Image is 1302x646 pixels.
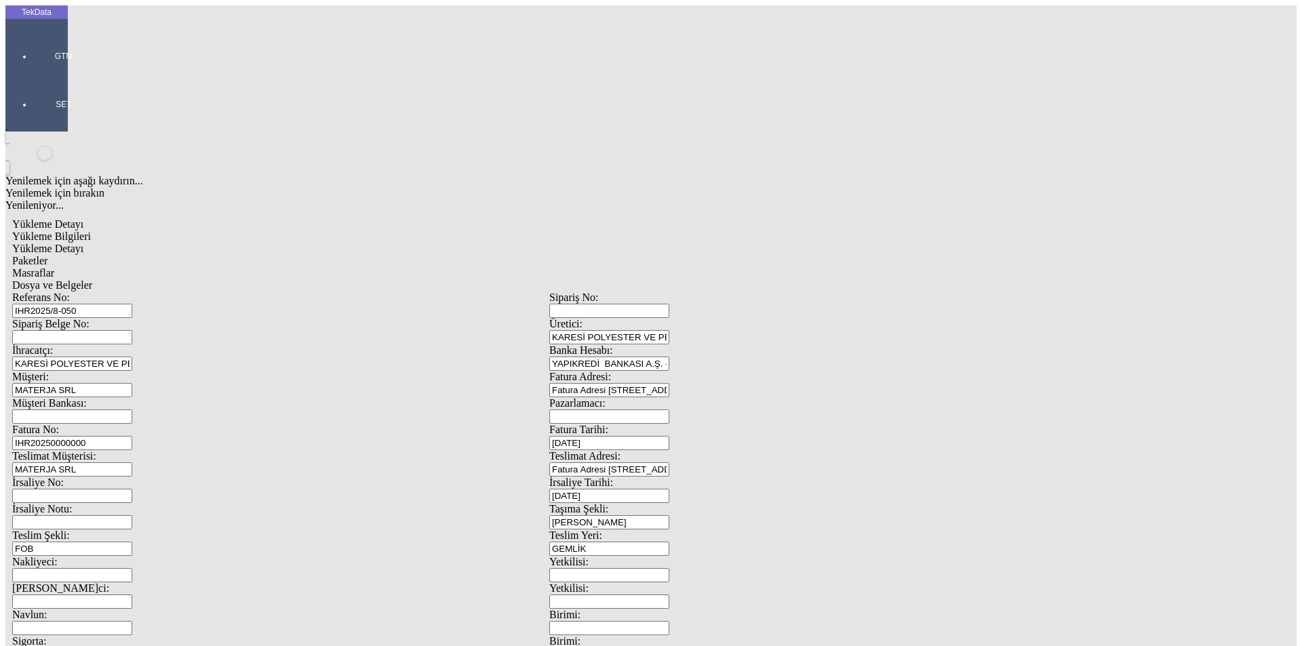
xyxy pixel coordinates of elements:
span: Taşıma Şekli: [549,503,608,514]
span: Navlun: [12,609,47,620]
span: İrsaliye No: [12,477,64,488]
span: Birimi: [549,609,580,620]
span: Müşteri Bankası: [12,397,87,409]
span: Teslim Yeri: [549,529,602,541]
span: Üretici: [549,318,583,329]
span: Fatura No: [12,424,59,435]
span: Müşteri: [12,371,49,382]
span: Teslimat Müşterisi: [12,450,96,462]
span: Nakliyeci: [12,556,58,567]
span: Yetkilisi: [549,582,589,594]
span: Yükleme Bilgileri [12,230,91,242]
span: Pazarlamacı: [549,397,606,409]
span: GTM [43,51,84,62]
span: Yükleme Detayı [12,243,83,254]
span: Yetkilisi: [549,556,589,567]
span: İhracatçı: [12,344,53,356]
div: Yenileniyor... [5,199,1093,211]
span: Fatura Adresi: [549,371,611,382]
span: Banka Hesabı: [549,344,613,356]
span: İrsaliye Tarihi: [549,477,613,488]
span: Sipariş No: [549,291,598,303]
span: Fatura Tarihi: [549,424,608,435]
span: Teslim Şekli: [12,529,70,541]
span: Dosya ve Belgeler [12,279,92,291]
span: Yükleme Detayı [12,218,83,230]
span: Teslimat Adresi: [549,450,620,462]
div: Yenilemek için bırakın [5,187,1093,199]
span: Referans No: [12,291,70,303]
div: Yenilemek için aşağı kaydırın... [5,175,1093,187]
span: İrsaliye Notu: [12,503,72,514]
span: [PERSON_NAME]ci: [12,582,109,594]
span: Masraflar [12,267,54,279]
span: Paketler [12,255,47,266]
span: Sipariş Belge No: [12,318,90,329]
div: TekData [5,7,68,18]
span: SET [43,99,84,110]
